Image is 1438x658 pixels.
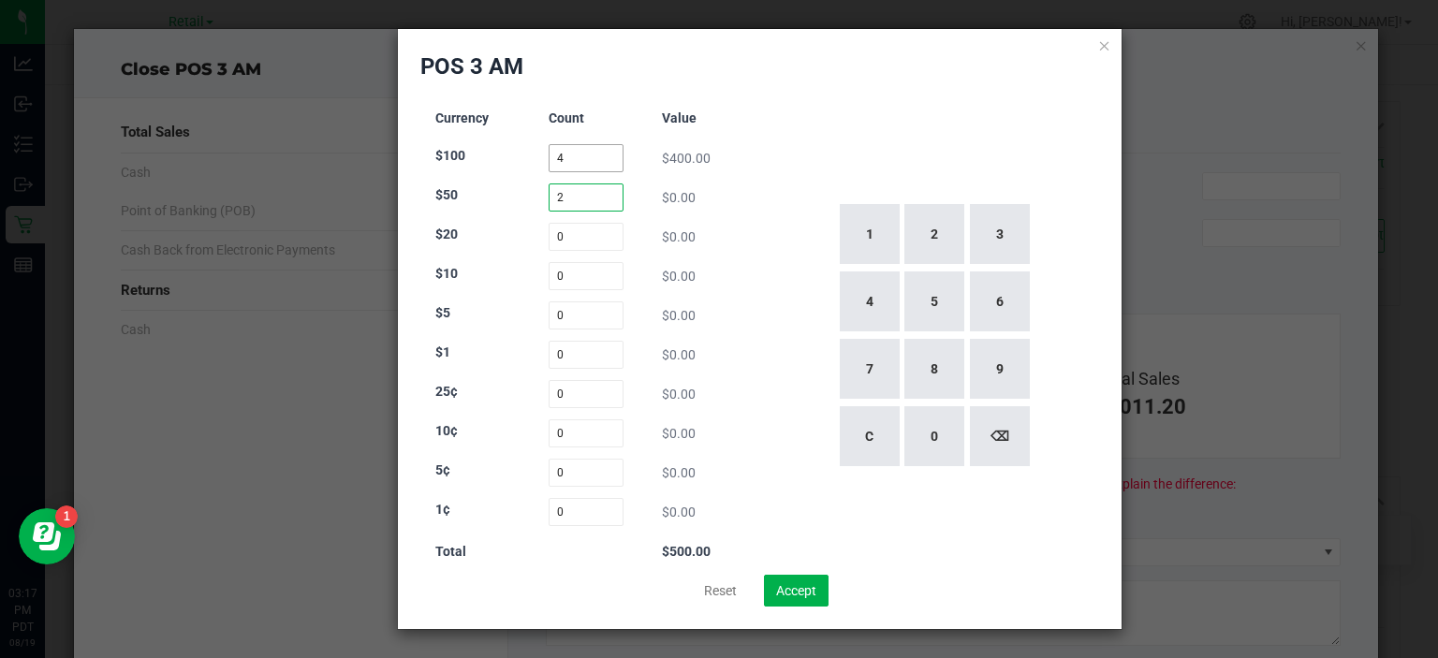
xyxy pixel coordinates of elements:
[662,504,696,519] span: $0.00
[435,225,458,244] label: $20
[549,459,624,487] input: Count
[435,111,511,125] h3: Currency
[970,271,1030,331] button: 6
[435,146,465,166] label: $100
[662,545,738,559] h3: $500.00
[764,575,829,607] button: Accept
[435,343,450,362] label: $1
[549,223,624,251] input: Count
[435,421,458,441] label: 10¢
[662,111,738,125] h3: Value
[420,51,523,81] h2: POS 3 AM
[55,505,78,528] iframe: Resource center unread badge
[549,262,624,290] input: Count
[549,498,624,526] input: Count
[662,151,711,166] span: $400.00
[435,382,458,402] label: 25¢
[549,301,624,329] input: Count
[435,545,511,559] h3: Total
[435,264,458,284] label: $10
[904,406,964,466] button: 0
[435,185,458,205] label: $50
[549,419,624,447] input: Count
[662,229,696,244] span: $0.00
[549,183,624,212] input: Count
[970,204,1030,264] button: 3
[662,465,696,480] span: $0.00
[970,339,1030,399] button: 9
[19,508,75,564] iframe: Resource center
[549,144,624,172] input: Count
[549,341,624,369] input: Count
[662,426,696,441] span: $0.00
[904,271,964,331] button: 5
[435,461,450,480] label: 5¢
[692,575,749,607] button: Reset
[840,406,900,466] button: C
[662,347,696,362] span: $0.00
[904,339,964,399] button: 8
[549,111,624,125] h3: Count
[840,339,900,399] button: 7
[435,303,450,323] label: $5
[904,204,964,264] button: 2
[549,380,624,408] input: Count
[662,190,696,205] span: $0.00
[970,406,1030,466] button: ⌫
[662,308,696,323] span: $0.00
[840,271,900,331] button: 4
[435,500,450,519] label: 1¢
[840,204,900,264] button: 1
[662,387,696,402] span: $0.00
[662,269,696,284] span: $0.00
